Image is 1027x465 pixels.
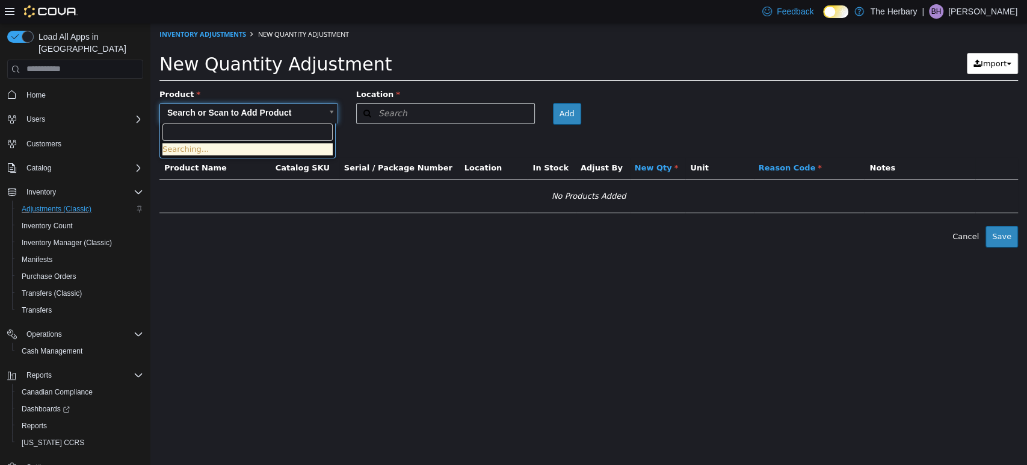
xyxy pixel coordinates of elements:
[17,219,78,233] a: Inventory Count
[17,202,96,216] a: Adjustments (Classic)
[17,303,143,317] span: Transfers
[22,368,57,382] button: Reports
[17,252,57,267] a: Manifests
[22,112,143,126] span: Users
[2,326,148,343] button: Operations
[870,4,917,19] p: The Herbary
[823,5,848,18] input: Dark Mode
[12,120,182,132] li: Searching...
[22,387,93,397] span: Canadian Compliance
[12,285,148,302] button: Transfers (Classic)
[22,161,56,175] button: Catalog
[12,401,148,417] a: Dashboards
[17,385,143,399] span: Canadian Compliance
[12,217,148,234] button: Inventory Count
[34,31,143,55] span: Load All Apps in [GEOGRAPHIC_DATA]
[17,219,143,233] span: Inventory Count
[12,302,148,319] button: Transfers
[24,5,78,17] img: Cova
[17,402,143,416] span: Dashboards
[22,327,143,342] span: Operations
[12,434,148,451] button: [US_STATE] CCRS
[22,305,52,315] span: Transfers
[12,268,148,285] button: Purchase Orders
[17,435,143,450] span: Washington CCRS
[12,251,148,268] button: Manifests
[17,402,75,416] a: Dashboards
[26,90,46,100] span: Home
[26,114,45,124] span: Users
[17,286,87,301] a: Transfers (Classic)
[17,269,143,284] span: Purchase Orders
[22,272,76,281] span: Purchase Orders
[12,201,148,217] button: Adjustments (Classic)
[22,221,73,231] span: Inventory Count
[2,160,148,176] button: Catalog
[17,435,89,450] a: [US_STATE] CCRS
[22,204,91,214] span: Adjustments (Classic)
[22,112,50,126] button: Users
[22,185,143,199] span: Inventory
[777,5,813,17] span: Feedback
[17,344,143,358] span: Cash Management
[17,202,143,216] span: Adjustments (Classic)
[22,421,47,431] span: Reports
[948,4,1017,19] p: [PERSON_NAME]
[929,4,943,19] div: Bailey Hodges
[12,343,148,360] button: Cash Management
[22,238,112,248] span: Inventory Manager (Classic)
[17,236,143,250] span: Inventory Manager (Classic)
[823,18,824,19] span: Dark Mode
[17,385,97,399] a: Canadian Compliance
[22,87,143,102] span: Home
[26,329,62,339] span: Operations
[2,111,148,128] button: Users
[22,185,61,199] button: Inventory
[12,384,148,401] button: Canadian Compliance
[22,137,66,151] a: Customers
[12,234,148,251] button: Inventory Manager (Classic)
[22,368,143,382] span: Reports
[2,367,148,384] button: Reports
[2,184,148,201] button: Inventory
[22,161,143,175] span: Catalog
[17,269,81,284] a: Purchase Orders
[22,327,67,342] button: Operations
[26,139,61,149] span: Customers
[17,419,143,433] span: Reports
[22,438,84,448] span: [US_STATE] CCRS
[17,303,57,317] a: Transfers
[26,163,51,173] span: Catalog
[931,4,942,19] span: BH
[26,187,56,197] span: Inventory
[26,370,52,380] span: Reports
[17,344,87,358] a: Cash Management
[22,404,70,414] span: Dashboards
[17,252,143,267] span: Manifests
[22,88,51,102] a: Home
[2,135,148,152] button: Customers
[17,236,117,250] a: Inventory Manager (Classic)
[17,419,52,433] a: Reports
[22,136,143,151] span: Customers
[922,4,924,19] p: |
[22,346,82,356] span: Cash Management
[2,86,148,104] button: Home
[12,417,148,434] button: Reports
[22,255,52,264] span: Manifests
[22,289,82,298] span: Transfers (Classic)
[17,286,143,301] span: Transfers (Classic)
